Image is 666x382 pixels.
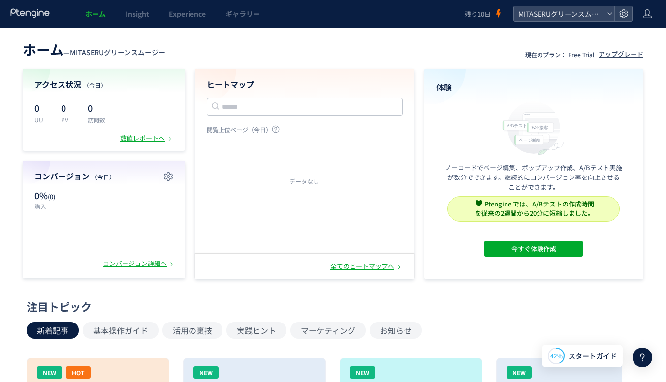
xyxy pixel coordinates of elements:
[226,322,286,339] button: 実践ヒント
[126,9,149,19] span: Insight
[88,100,105,116] p: 0
[120,134,173,143] div: 数値レポートへ
[445,163,622,192] p: ノーコードでページ編集、ポップアップ作成、A/Bテスト実施が数分でできます。継続的にコンバージョン率を向上させることができます。
[507,366,532,379] div: NEW
[290,322,366,339] button: マーケティング
[550,352,563,360] span: 42%
[34,202,99,210] p: 購入
[85,9,106,19] span: ホーム
[83,81,107,89] span: （今日）
[34,116,49,124] p: UU
[484,241,583,257] button: 今すぐ体験作成
[330,262,403,271] div: 全てのヒートマップへ
[515,6,603,21] span: MITASERUグリーンスムージー
[61,100,76,116] p: 0
[511,241,556,257] span: 今すぐ体験作成
[207,79,403,90] h4: ヒートマップ
[27,322,79,339] button: 新着記事
[350,366,375,379] div: NEW
[34,171,173,182] h4: コンバージョン
[34,100,49,116] p: 0
[92,173,115,181] span: （今日）
[61,116,76,124] p: PV
[370,322,422,339] button: お知らせ
[103,259,175,268] div: コンバージョン詳細へ
[27,299,634,314] div: 注目トピック
[37,366,62,379] div: NEW
[436,82,632,93] h4: 体験
[476,200,482,206] img: svg+xml,%3c
[465,9,491,19] span: 残り10日
[599,50,643,59] div: アップグレード
[169,9,206,19] span: Experience
[525,50,595,59] p: 現在のプラン： Free Trial
[195,177,413,185] div: データなし
[88,116,105,124] p: 訪問数
[569,351,617,361] span: スタートガイド
[498,99,570,156] img: home_experience_onbo_jp-C5-EgdA0.svg
[162,322,222,339] button: 活用の裏技
[48,192,55,201] span: (0)
[225,9,260,19] span: ギャラリー
[207,125,403,138] p: 閲覧上位ページ（今日）
[23,39,165,59] div: —
[34,189,99,202] p: 0%
[34,79,173,90] h4: アクセス状況
[475,199,594,218] span: Ptengine では、A/Bテストの作成時間 を従来の2週間から20分に短縮しました。
[193,366,219,379] div: NEW
[70,47,165,57] span: MITASERUグリーンスムージー
[66,366,91,379] div: HOT
[23,39,63,59] span: ホーム
[83,322,159,339] button: 基本操作ガイド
